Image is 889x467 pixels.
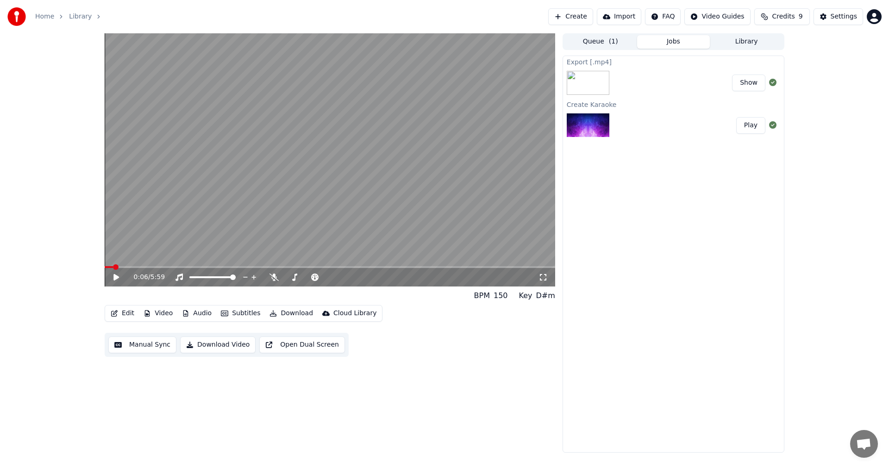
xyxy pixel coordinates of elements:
[850,430,878,458] div: Open chat
[563,56,784,67] div: Export [.mp4]
[710,35,783,49] button: Library
[150,273,165,282] span: 5:59
[519,290,532,301] div: Key
[134,273,156,282] div: /
[134,273,148,282] span: 0:06
[35,12,54,21] a: Home
[266,307,317,320] button: Download
[609,37,618,46] span: ( 1 )
[69,12,92,21] a: Library
[799,12,803,21] span: 9
[831,12,857,21] div: Settings
[108,336,176,353] button: Manual Sync
[536,290,555,301] div: D#m
[772,12,795,21] span: Credits
[684,8,750,25] button: Video Guides
[814,8,863,25] button: Settings
[107,307,138,320] button: Edit
[563,99,784,110] div: Create Karaoke
[35,12,106,21] nav: breadcrumb
[736,117,765,134] button: Play
[180,336,256,353] button: Download Video
[548,8,593,25] button: Create
[7,7,26,26] img: youka
[564,35,637,49] button: Queue
[474,290,490,301] div: BPM
[178,307,215,320] button: Audio
[140,307,176,320] button: Video
[217,307,264,320] button: Subtitles
[259,336,345,353] button: Open Dual Screen
[732,75,765,91] button: Show
[333,309,376,318] div: Cloud Library
[597,8,641,25] button: Import
[754,8,810,25] button: Credits9
[637,35,710,49] button: Jobs
[645,8,681,25] button: FAQ
[494,290,508,301] div: 150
